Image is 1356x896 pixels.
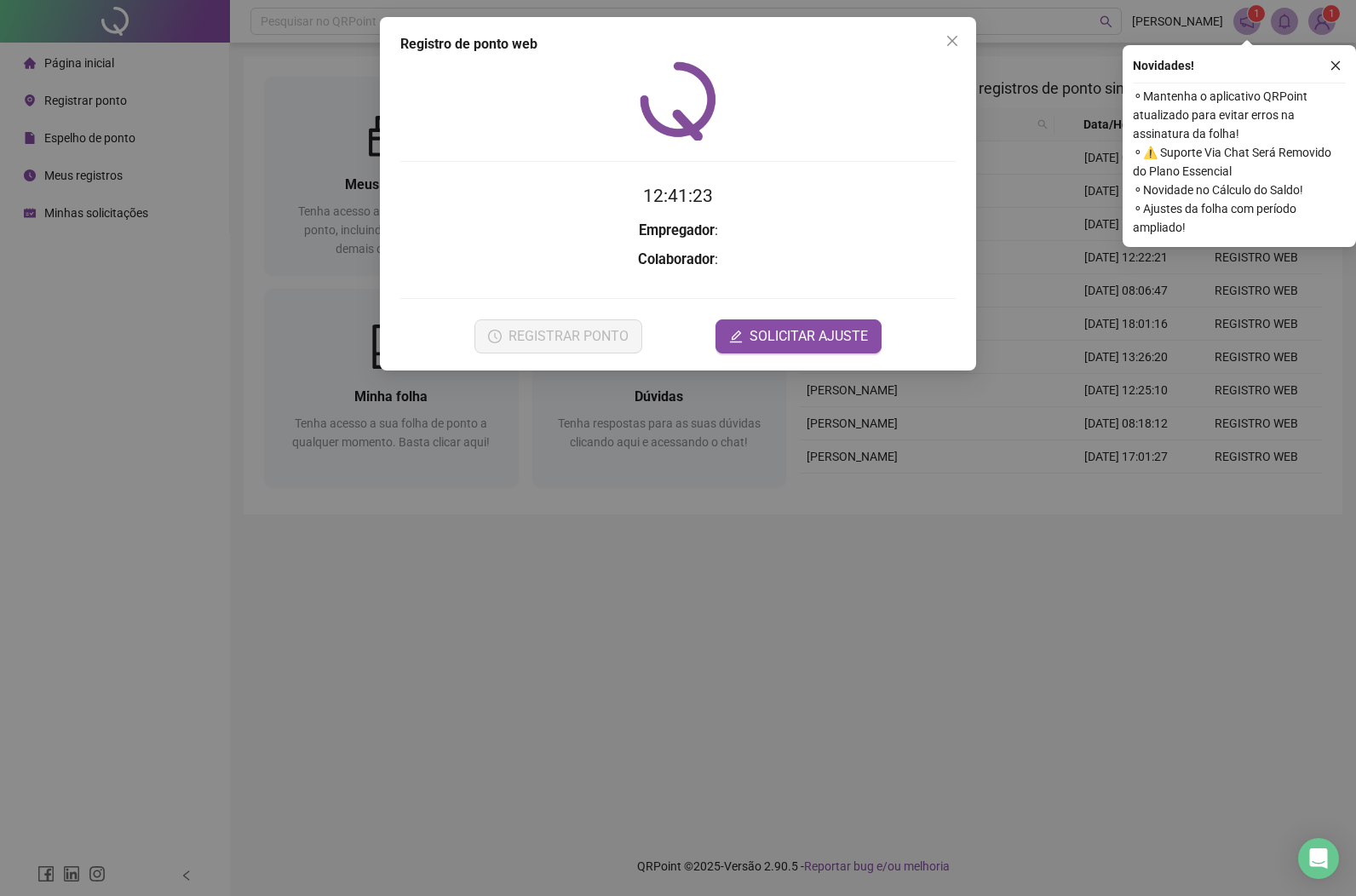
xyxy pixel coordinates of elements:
[1298,838,1339,879] div: Open Intercom Messenger
[400,249,956,271] h3: :
[1133,181,1346,199] span: ⚬ Novidade no Cálculo do Saldo!
[1133,199,1346,237] span: ⚬ Ajustes da folha com período ampliado!
[750,326,868,347] span: SOLICITAR AJUSTE
[1133,56,1194,75] span: Novidades !
[643,186,713,206] time: 12:41:23
[1133,143,1346,181] span: ⚬ ⚠️ Suporte Via Chat Será Removido do Plano Essencial
[945,34,959,48] span: close
[639,222,715,238] strong: Empregador
[1133,87,1346,143] span: ⚬ Mantenha o aplicativo QRPoint atualizado para evitar erros na assinatura da folha!
[640,61,716,141] img: QRPoint
[400,220,956,242] h3: :
[638,251,715,267] strong: Colaborador
[939,27,966,55] button: Close
[1330,60,1342,72] span: close
[729,330,743,343] span: edit
[474,319,642,353] button: REGISTRAR PONTO
[715,319,882,353] button: editSOLICITAR AJUSTE
[400,34,956,55] div: Registro de ponto web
